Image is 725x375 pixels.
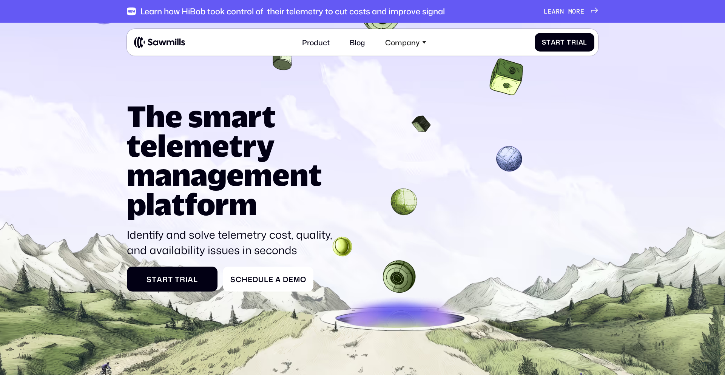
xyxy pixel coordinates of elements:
[535,33,595,51] a: StartTrial
[572,8,576,15] span: o
[551,39,556,46] span: a
[542,39,546,46] span: S
[180,275,185,284] span: r
[188,275,193,284] span: a
[127,102,337,219] h1: The smart telemetry management platform
[576,8,580,15] span: r
[268,275,273,284] span: e
[556,8,560,15] span: r
[275,275,281,284] span: a
[300,275,306,284] span: o
[258,275,264,284] span: u
[560,8,564,15] span: n
[162,275,168,284] span: r
[385,38,420,46] div: Company
[297,32,335,52] a: Product
[580,8,585,15] span: e
[248,275,253,284] span: e
[568,8,572,15] span: m
[544,8,548,15] span: L
[578,39,583,46] span: a
[253,275,258,284] span: d
[140,6,445,16] div: Learn how HiBob took control of their telemetry to cut costs and improve signal
[264,275,268,284] span: l
[567,39,571,46] span: T
[560,39,565,46] span: t
[185,275,188,284] span: i
[546,39,551,46] span: t
[152,275,157,284] span: t
[193,275,198,284] span: l
[147,275,152,284] span: S
[236,275,242,284] span: c
[293,275,300,284] span: m
[552,8,556,15] span: a
[168,275,173,284] span: t
[379,32,432,52] div: Company
[548,8,552,15] span: e
[283,275,288,284] span: D
[288,275,293,284] span: e
[127,267,217,292] a: StartTrial
[571,39,576,46] span: r
[242,275,248,284] span: h
[175,275,180,284] span: T
[223,267,313,292] a: ScheduleaDemo
[583,39,587,46] span: l
[127,227,337,258] p: Identify and solve telemetry cost, quality, and availability issues in seconds
[157,275,162,284] span: a
[230,275,236,284] span: S
[555,39,560,46] span: r
[544,8,598,15] a: Learnmore
[344,32,371,52] a: Blog
[576,39,578,46] span: i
